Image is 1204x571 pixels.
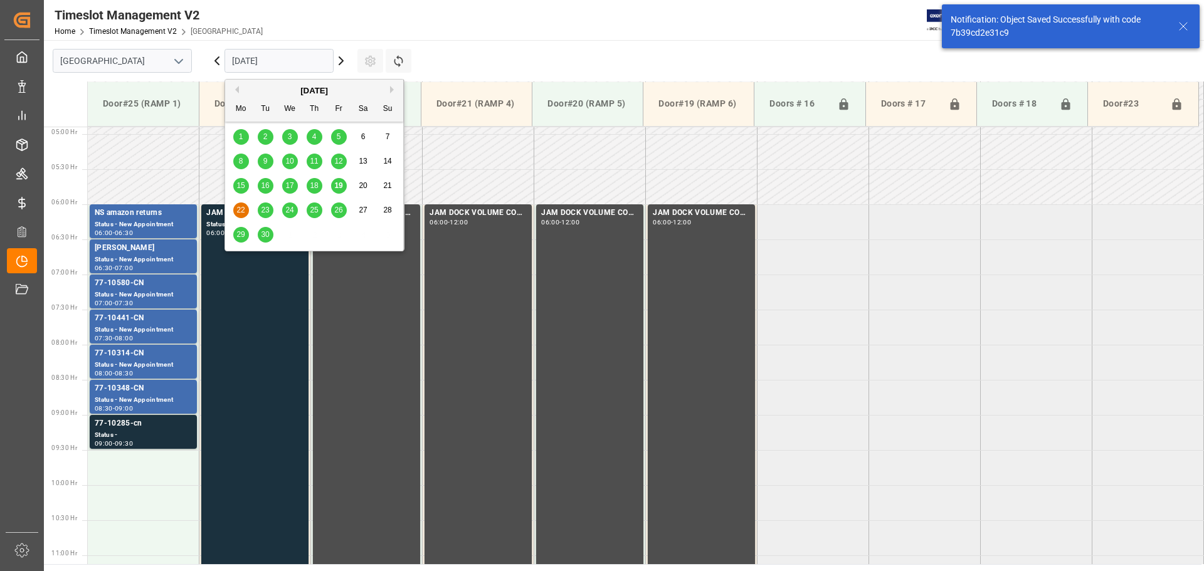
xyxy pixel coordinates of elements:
span: 9 [263,157,268,165]
div: Choose Saturday, September 27th, 2025 [356,202,371,218]
span: 07:00 Hr [51,269,77,276]
div: Door#19 (RAMP 6) [653,92,744,115]
span: 29 [236,230,245,239]
div: Choose Friday, September 26th, 2025 [331,202,347,218]
a: Home [55,27,75,36]
div: Choose Monday, September 29th, 2025 [233,227,249,243]
div: Notification: Object Saved Successfully with code 7b39cd2e31c9 [951,13,1166,39]
span: 23 [261,206,269,214]
span: 12 [334,157,342,165]
div: Choose Thursday, September 18th, 2025 [307,178,322,194]
img: Exertis%20JAM%20-%20Email%20Logo.jpg_1722504956.jpg [927,9,970,31]
div: Sa [356,102,371,117]
div: Mo [233,102,249,117]
div: Choose Friday, September 5th, 2025 [331,129,347,145]
div: Choose Tuesday, September 16th, 2025 [258,178,273,194]
span: 5 [337,132,341,141]
div: Choose Tuesday, September 23rd, 2025 [258,202,273,218]
div: 09:30 [115,441,133,446]
div: Choose Thursday, September 25th, 2025 [307,202,322,218]
div: - [113,265,115,271]
div: - [113,370,115,376]
div: Choose Tuesday, September 30th, 2025 [258,227,273,243]
span: 10:30 Hr [51,515,77,521]
div: 08:00 [115,335,133,341]
input: Type to search/select [53,49,192,73]
div: Choose Friday, September 12th, 2025 [331,154,347,169]
span: 30 [261,230,269,239]
div: Door#24 (RAMP 2) [209,92,300,115]
span: 17 [285,181,293,190]
div: 06:00 [206,230,224,236]
div: Status - New Appointment [95,290,192,300]
span: 07:30 Hr [51,304,77,311]
span: 2 [263,132,268,141]
div: Choose Saturday, September 13th, 2025 [356,154,371,169]
div: 12:00 [673,219,691,225]
div: 06:00 [430,219,448,225]
div: Choose Monday, September 1st, 2025 [233,129,249,145]
div: 12:00 [561,219,579,225]
div: Choose Wednesday, September 24th, 2025 [282,202,298,218]
div: Choose Monday, September 22nd, 2025 [233,202,249,218]
div: [PERSON_NAME] [95,242,192,254]
div: Doors # 16 [764,92,832,116]
div: JAM DOCK VOLUME CONTROL [541,207,638,219]
button: Previous Month [231,86,239,93]
span: 21 [383,181,391,190]
div: Choose Sunday, September 14th, 2025 [380,154,396,169]
div: Choose Sunday, September 21st, 2025 [380,178,396,194]
span: 10:00 Hr [51,479,77,486]
div: 77-10441-CN [95,312,192,325]
div: Doors # 17 [876,92,943,116]
div: Status - New Appointment [95,360,192,370]
span: 13 [359,157,367,165]
div: 77-10314-CN [95,347,192,360]
div: 77-10285-cn [95,417,192,430]
div: - [559,219,561,225]
div: Timeslot Management V2 [55,6,263,24]
div: Choose Thursday, September 11th, 2025 [307,154,322,169]
span: 14 [383,157,391,165]
span: 11 [310,157,318,165]
div: [DATE] [225,85,403,97]
div: - [113,406,115,411]
div: 06:00 [95,230,113,236]
span: 09:00 Hr [51,409,77,416]
button: Next Month [390,86,398,93]
div: Choose Wednesday, September 17th, 2025 [282,178,298,194]
span: 8 [239,157,243,165]
div: Status - [95,430,192,441]
div: Th [307,102,322,117]
span: 19 [334,181,342,190]
div: - [113,441,115,446]
div: 06:30 [95,265,113,271]
span: 28 [383,206,391,214]
div: 07:00 [115,265,133,271]
div: Choose Tuesday, September 2nd, 2025 [258,129,273,145]
span: 09:30 Hr [51,444,77,451]
span: 4 [312,132,317,141]
div: Choose Friday, September 19th, 2025 [331,178,347,194]
span: 1 [239,132,243,141]
span: 08:30 Hr [51,374,77,381]
div: 08:00 [95,370,113,376]
div: Status - New Appointment [95,219,192,230]
div: Choose Monday, September 8th, 2025 [233,154,249,169]
div: 09:00 [115,406,133,411]
div: 09:00 [95,441,113,446]
span: 7 [386,132,390,141]
div: Door#21 (RAMP 4) [431,92,522,115]
div: Choose Thursday, September 4th, 2025 [307,129,322,145]
span: 11:00 Hr [51,550,77,557]
div: Su [380,102,396,117]
span: 25 [310,206,318,214]
div: - [113,300,115,306]
div: Status - [206,219,304,230]
div: Choose Sunday, September 7th, 2025 [380,129,396,145]
div: JAM DOCK VOLUME CONTROL [653,207,750,219]
div: 07:00 [95,300,113,306]
div: Choose Monday, September 15th, 2025 [233,178,249,194]
div: Choose Saturday, September 6th, 2025 [356,129,371,145]
div: JAM CONTAINER RESERVED [206,207,304,219]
